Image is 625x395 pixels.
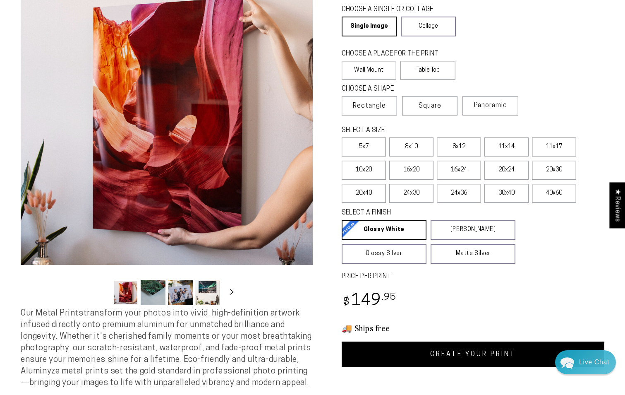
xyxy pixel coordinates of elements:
h3: 🚚 Ships free [342,323,605,333]
label: 24x30 [389,184,433,203]
div: Click to open Judge.me floating reviews tab [609,182,625,228]
button: Slide left [93,284,111,302]
label: 8x12 [437,137,481,157]
button: Load image 1 in gallery view [113,280,138,305]
legend: CHOOSE A SHAPE [342,84,449,94]
span: $ [343,297,350,308]
a: CREATE YOUR PRINT [342,342,605,367]
label: 16x24 [437,161,481,180]
label: 8x10 [389,137,433,157]
button: Slide right [223,284,241,302]
label: 20x30 [532,161,576,180]
label: 11x17 [532,137,576,157]
a: Collage [401,17,456,36]
a: Single Image [342,17,397,36]
button: Load image 4 in gallery view [195,280,220,305]
bdi: 149 [342,293,397,309]
label: 20x24 [484,161,529,180]
span: Rectangle [353,101,386,111]
div: Chat widget toggle [555,350,616,374]
legend: SELECT A FINISH [342,208,496,218]
legend: CHOOSE A SINGLE OR COLLAGE [342,5,448,14]
label: 5x7 [342,137,386,157]
sup: .95 [382,293,397,302]
label: 24x36 [437,184,481,203]
span: Our Metal Prints transform your photos into vivid, high-definition artwork infused directly onto ... [21,309,311,387]
a: Glossy Silver [342,244,426,264]
legend: SELECT A SIZE [342,126,496,135]
label: 11x14 [484,137,529,157]
a: [PERSON_NAME] [431,220,515,240]
label: 10x20 [342,161,386,180]
div: Contact Us Directly [579,350,609,374]
label: 40x60 [532,184,576,203]
a: Matte Silver [431,244,515,264]
label: Table Top [400,61,455,80]
legend: CHOOSE A PLACE FOR THE PRINT [342,49,448,59]
a: Glossy White [342,220,426,240]
label: 20x40 [342,184,386,203]
span: Panoramic [474,102,507,109]
button: Load image 2 in gallery view [141,280,165,305]
label: Wall Mount [342,61,397,80]
label: 30x40 [484,184,529,203]
label: 16x20 [389,161,433,180]
button: Load image 3 in gallery view [168,280,193,305]
label: PRICE PER PRINT [342,272,605,282]
span: Square [419,101,441,111]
